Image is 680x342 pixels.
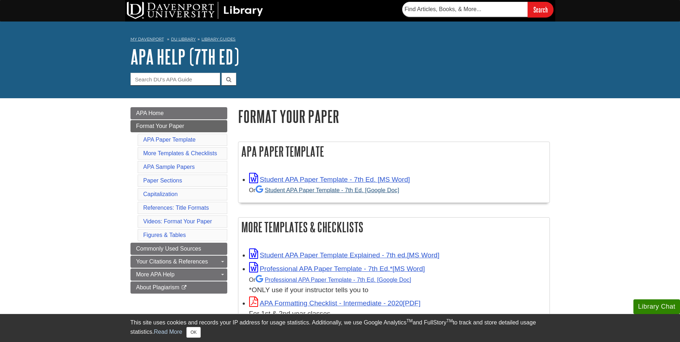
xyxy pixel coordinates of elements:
[127,2,263,19] img: DU Library
[130,34,550,46] nav: breadcrumb
[402,2,553,17] form: Searches DU Library's articles, books, and more
[136,246,201,252] span: Commonly Used Sources
[154,329,182,335] a: Read More
[633,299,680,314] button: Library Chat
[136,110,164,116] span: APA Home
[130,243,227,255] a: Commonly Used Sources
[143,232,186,238] a: Figures & Tables
[249,299,421,307] a: Link opens in new window
[130,46,239,68] a: APA Help (7th Ed)
[238,218,550,237] h2: More Templates & Checklists
[130,107,227,119] a: APA Home
[136,123,184,129] span: Format Your Paper
[136,271,175,277] span: More APA Help
[136,258,208,265] span: Your Citations & References
[256,276,411,283] a: Professional APA Paper Template - 7th Ed.
[249,276,411,283] small: Or
[249,265,425,272] a: Link opens in new window
[447,318,453,323] sup: TM
[130,269,227,281] a: More APA Help
[186,327,200,338] button: Close
[130,318,550,338] div: This site uses cookies and records your IP address for usage statistics. Additionally, we use Goo...
[201,37,236,42] a: Library Guides
[238,142,550,161] h2: APA Paper Template
[171,37,196,42] a: DU Library
[406,318,413,323] sup: TM
[238,107,550,125] h1: Format Your Paper
[402,2,528,17] input: Find Articles, Books, & More...
[143,177,182,184] a: Paper Sections
[136,284,180,290] span: About Plagiarism
[143,150,217,156] a: More Templates & Checklists
[130,120,227,132] a: Format Your Paper
[143,137,196,143] a: APA Paper Template
[130,256,227,268] a: Your Citations & References
[130,73,220,85] input: Search DU's APA Guide
[143,191,178,197] a: Capitalization
[249,274,546,295] div: *ONLY use if your instructor tells you to
[181,285,187,290] i: This link opens in a new window
[143,205,209,211] a: References: Title Formats
[130,107,227,294] div: Guide Page Menu
[130,281,227,294] a: About Plagiarism
[249,176,410,183] a: Link opens in new window
[143,164,195,170] a: APA Sample Papers
[249,187,399,193] small: Or
[143,218,212,224] a: Videos: Format Your Paper
[249,309,546,319] div: For 1st & 2nd year classes
[256,187,399,193] a: Student APA Paper Template - 7th Ed. [Google Doc]
[528,2,553,17] input: Search
[249,251,439,259] a: Link opens in new window
[130,36,164,42] a: My Davenport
